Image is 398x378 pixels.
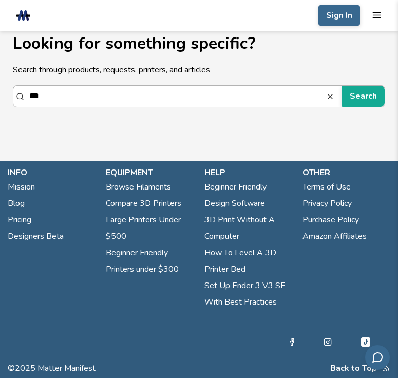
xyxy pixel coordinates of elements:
a: Large Printers Under $500 [106,212,194,244]
a: Compare 3D Printers [106,195,181,212]
p: Search through products, requests, printers, and articles [13,64,385,76]
button: Send feedback via email [365,345,390,370]
button: Sign In [318,5,360,26]
a: Terms of Use [302,179,351,195]
p: help [204,166,292,179]
a: Facebook [288,336,296,348]
a: Purchase Policy [302,212,359,228]
a: Privacy Policy [302,195,352,212]
h1: Looking for something specific? [13,34,385,52]
button: mobile navigation menu [372,10,382,20]
button: Back to Top [330,364,377,373]
a: Designers Beta [8,228,64,244]
a: Pricing [8,212,31,228]
a: RSS Feed [382,364,390,373]
input: Search [29,86,326,106]
a: Blog [8,195,25,212]
p: other [302,166,390,179]
a: Set Up Ender 3 V3 SE With Best Practices [204,277,292,310]
a: Mission [8,179,35,195]
p: equipment [106,166,194,179]
button: Search [326,92,337,101]
a: Amazon Affiliates [302,228,367,244]
a: Browse Filaments [106,179,171,195]
span: © 2025 Matter Manifest [8,364,96,373]
a: Instagram [324,336,332,348]
a: Tiktok [359,336,372,348]
a: 3D Print Without A Computer [204,212,292,244]
a: Beginner Friendly Design Software [204,179,292,212]
a: Beginner Friendly Printers under $300 [106,244,194,277]
button: Search [342,86,385,106]
p: info [8,166,96,179]
a: How To Level A 3D Printer Bed [204,244,292,277]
